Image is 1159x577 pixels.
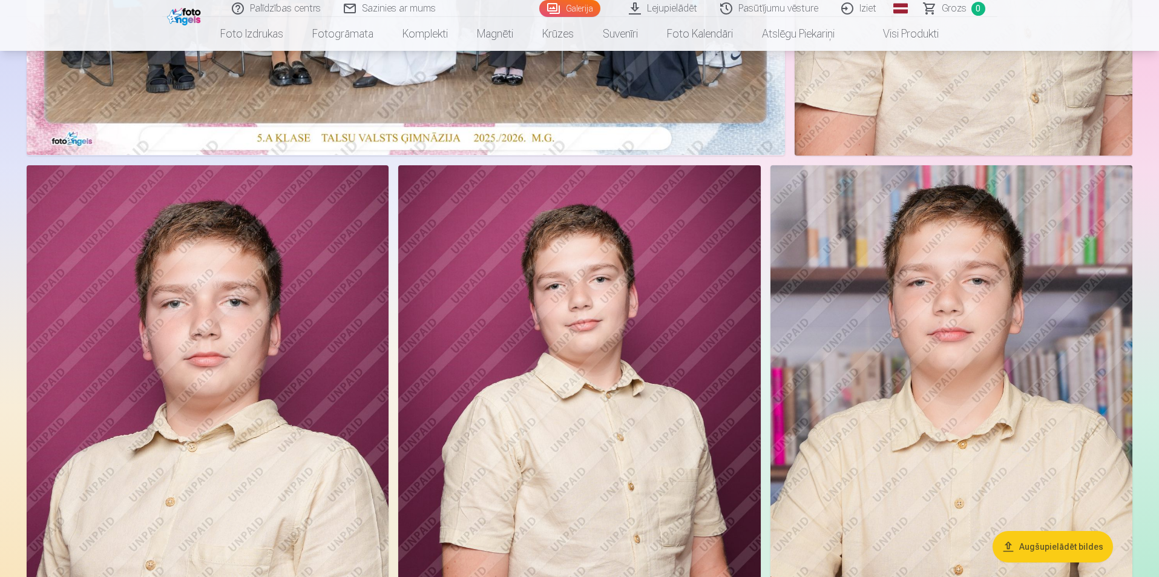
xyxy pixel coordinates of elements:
[588,17,652,51] a: Suvenīri
[206,17,298,51] a: Foto izdrukas
[462,17,528,51] a: Magnēti
[747,17,849,51] a: Atslēgu piekariņi
[971,2,985,16] span: 0
[388,17,462,51] a: Komplekti
[942,1,967,16] span: Grozs
[652,17,747,51] a: Foto kalendāri
[528,17,588,51] a: Krūzes
[849,17,953,51] a: Visi produkti
[298,17,388,51] a: Fotogrāmata
[167,5,204,25] img: /fa1
[993,531,1113,562] button: Augšupielādēt bildes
